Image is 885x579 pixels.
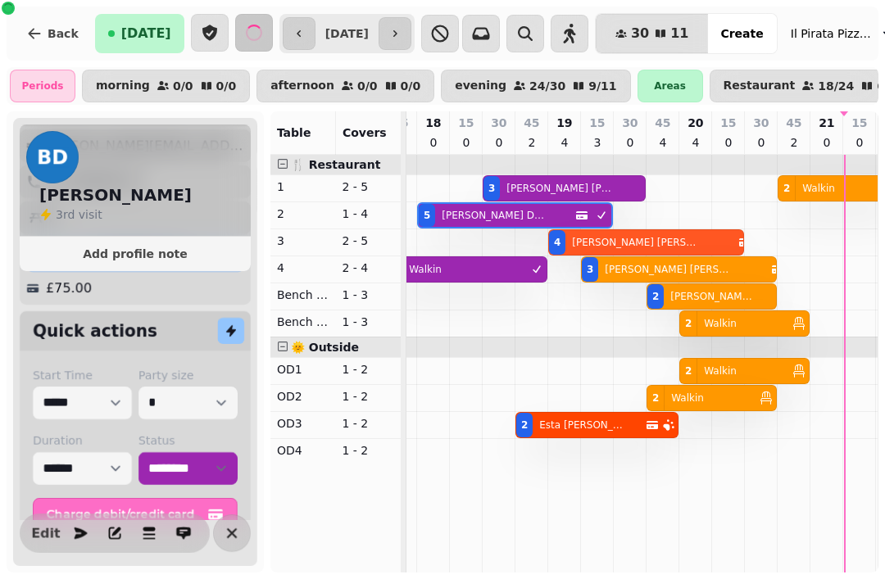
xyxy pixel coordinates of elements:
button: Create [707,14,776,53]
span: Table [277,126,311,139]
div: 2 [652,391,659,405]
p: 1 - 3 [342,314,394,330]
button: evening24/309/11 [441,70,630,102]
p: Walkin [802,182,835,195]
p: afternoon [270,79,334,93]
div: Areas [638,70,703,102]
p: 4 [689,134,702,151]
p: Bench Left [277,287,329,303]
p: Walkin [671,391,704,405]
p: [PERSON_NAME] [PERSON_NAME] [605,263,731,276]
p: 1 [277,179,329,195]
p: 18 / 24 [818,80,854,92]
span: Charge debit/credit card [47,509,204,520]
div: 2 [685,364,692,378]
p: 0 [427,134,440,151]
p: 1 - 2 [342,388,394,405]
p: 2 [787,134,801,151]
p: 15 [458,115,474,131]
p: 30 [753,115,769,131]
label: Start Time [33,367,132,383]
p: 1 - 2 [342,361,394,378]
p: 1 - 2 [342,415,394,432]
span: Create [720,28,763,39]
span: 🍴 Restaurant [291,158,381,171]
div: 2 [521,418,528,432]
p: 2 [277,206,329,222]
p: 30 [491,115,506,131]
span: Back [48,28,79,39]
button: morning0/00/0 [82,70,250,102]
p: 2 - 4 [342,260,394,276]
span: 3 [56,208,63,221]
p: 2 - 5 [342,233,394,249]
div: 2 [685,317,692,330]
p: 0 [755,134,768,151]
p: 15 [720,115,736,131]
p: 3 [277,233,329,249]
p: 0 [820,134,833,151]
span: [DATE] [121,27,171,40]
p: 0 / 0 [216,80,237,92]
div: 3 [587,263,593,276]
p: morning [96,79,150,93]
div: 4 [554,236,560,249]
span: 🌞 Outside [291,341,359,354]
p: [PERSON_NAME] Dinsdale [442,209,545,222]
p: 0 [722,134,735,151]
p: [PERSON_NAME] [PERSON_NAME] [506,182,613,195]
p: [PERSON_NAME] [PERSON_NAME] [572,236,698,249]
button: 3011 [596,14,709,53]
p: 3 [591,134,604,151]
p: 4 [558,134,571,151]
p: 45 [524,115,539,131]
p: OD3 [277,415,329,432]
p: 15 [589,115,605,131]
p: 0 [624,134,637,151]
span: BD [37,147,68,167]
p: 2 - 5 [342,179,394,195]
h2: Quick actions [33,319,157,342]
label: Party size [138,367,238,383]
p: 0 / 0 [401,80,421,92]
div: 3 [488,182,495,195]
p: 0 [853,134,866,151]
p: OD2 [277,388,329,405]
button: Add profile note [26,243,244,265]
p: Restaurant [724,79,796,93]
p: 1 - 2 [342,442,394,459]
p: 0 [460,134,473,151]
h2: [PERSON_NAME] [39,183,192,206]
label: Status [138,432,238,449]
p: 0 [492,134,506,151]
p: 15 [851,115,867,131]
p: 0 / 0 [173,80,193,92]
p: 45 [786,115,801,131]
p: [PERSON_NAME] Brooksbank [670,290,754,303]
p: Walkin [409,263,442,276]
div: 5 [424,209,430,222]
p: 19 [556,115,572,131]
p: 1 - 3 [342,287,394,303]
p: Walkin [704,364,737,378]
span: Covers [343,126,387,139]
div: 2 [783,182,790,195]
p: 45 [655,115,670,131]
p: 18 [425,115,441,131]
p: OD1 [277,361,329,378]
p: 0 / 0 [357,80,378,92]
button: Charge debit/credit card [33,498,238,531]
p: 4 [277,260,329,276]
p: OD4 [277,442,329,459]
p: 2 [525,134,538,151]
p: 24 / 30 [529,80,565,92]
span: Add profile note [39,248,231,260]
div: Cancellation Fee [26,244,244,272]
p: Walkin [704,317,737,330]
p: Bench Right [277,314,329,330]
p: 20 [688,115,703,131]
div: Periods [10,70,75,102]
p: evening [455,79,506,93]
button: [DATE] [95,14,184,53]
p: 21 [819,115,834,131]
